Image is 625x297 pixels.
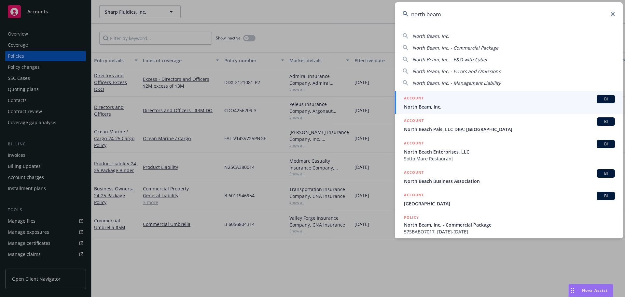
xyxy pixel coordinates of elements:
[404,200,615,207] span: [GEOGRAPHIC_DATA]
[404,126,615,133] span: North Beach Pals, LLC DBA: [GEOGRAPHIC_DATA]
[404,178,615,185] span: North Beach Business Association
[412,56,488,63] span: North Beam, Inc. - E&O with Cyber
[404,95,424,103] h5: ACCOUNT
[404,214,419,221] h5: POLICY
[568,284,613,297] button: Nova Assist
[395,136,623,166] a: ACCOUNTBINorth Beach Enterprises, LLCSotto Mare Restaurant
[412,68,501,74] span: North Beam, Inc. - Errors and Omissions
[582,288,608,293] span: Nova Assist
[404,228,615,235] span: 57SBABO7017, [DATE]-[DATE]
[599,193,612,199] span: BI
[569,284,577,297] div: Drag to move
[412,80,501,86] span: North Beam, Inc. - Management Liability
[404,221,615,228] span: North Beam, Inc. - Commercial Package
[412,45,498,51] span: North Beam, Inc. - Commercial Package
[395,91,623,114] a: ACCOUNTBINorth Beam, Inc.
[404,117,424,125] h5: ACCOUNT
[395,2,623,26] input: Search...
[599,119,612,125] span: BI
[395,166,623,188] a: ACCOUNTBINorth Beach Business Association
[599,96,612,102] span: BI
[404,169,424,177] h5: ACCOUNT
[412,33,449,39] span: North Beam, Inc.
[404,155,615,162] span: Sotto Mare Restaurant
[404,103,615,110] span: North Beam, Inc.
[599,171,612,176] span: BI
[395,188,623,211] a: ACCOUNTBI[GEOGRAPHIC_DATA]
[395,211,623,239] a: POLICYNorth Beam, Inc. - Commercial Package57SBABO7017, [DATE]-[DATE]
[404,140,424,148] h5: ACCOUNT
[395,114,623,136] a: ACCOUNTBINorth Beach Pals, LLC DBA: [GEOGRAPHIC_DATA]
[599,141,612,147] span: BI
[404,148,615,155] span: North Beach Enterprises, LLC
[404,192,424,200] h5: ACCOUNT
